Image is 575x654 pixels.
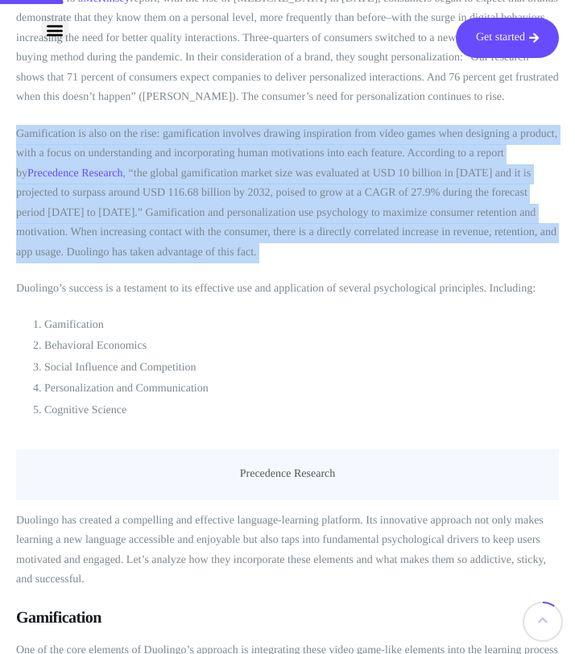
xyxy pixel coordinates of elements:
a: Precedence Research [27,168,123,180]
figcaption: Precedence Research [16,449,559,499]
p: Duolingo’s success is a testament to its effective use and application of several psychological p... [16,279,559,300]
li: Behavioral Economics [44,337,559,355]
li: Personalization and Communication [44,380,559,398]
li: Gamification [44,317,559,334]
p: Duolingo has created a compelling and effective language-learning platform. Its innovative approa... [16,511,559,590]
a: Get started [456,18,559,58]
div: Menu Toggle [42,16,68,43]
span: Get started [476,32,525,43]
p: Gamification is also on the rise: gamification involves drawing inspiration from video games when... [16,125,559,263]
li: Cognitive Science [44,402,559,420]
h3: Gamification [16,607,559,628]
li: Social Influence and Competition [44,359,559,377]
